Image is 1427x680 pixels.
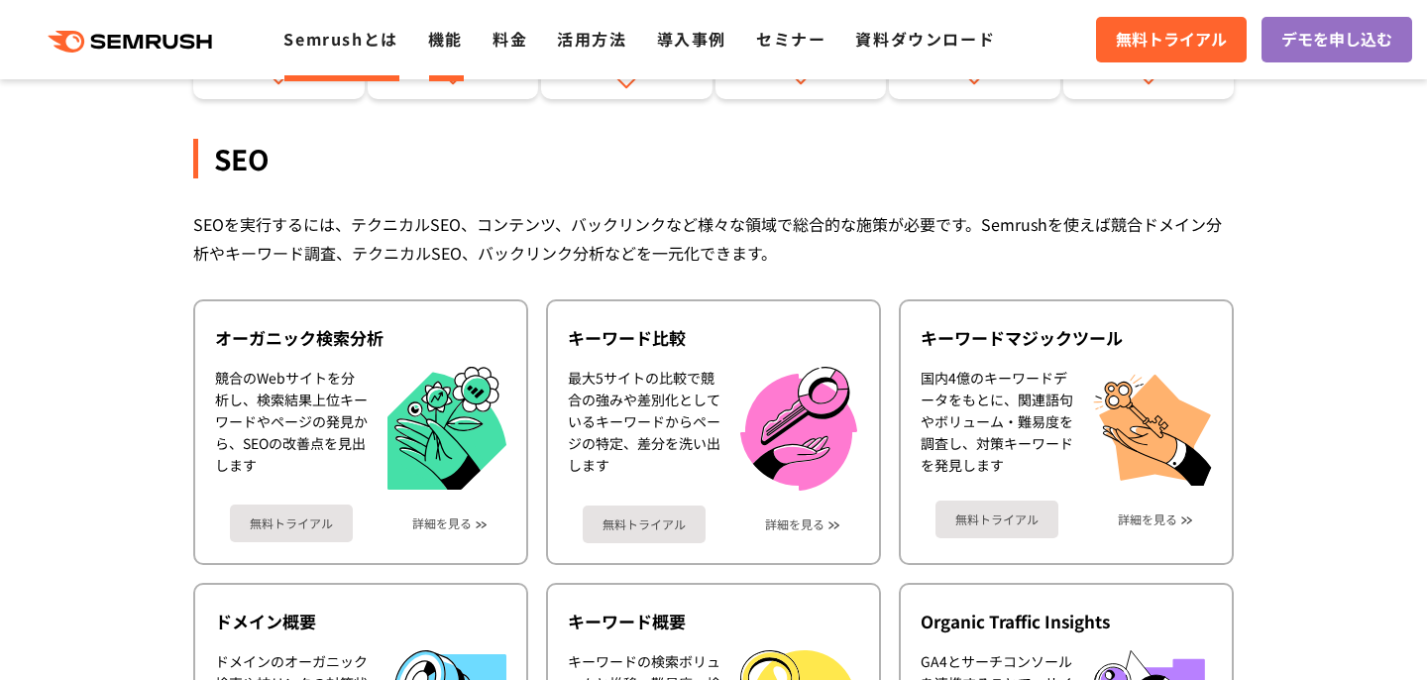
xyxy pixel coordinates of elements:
div: SEO [193,139,1234,178]
img: キーワードマジックツール [1093,367,1212,486]
div: 国内4億のキーワードデータをもとに、関連語句やボリューム・難易度を調査し、対策キーワードを発見します [921,367,1073,486]
span: デモを申し込む [1281,27,1392,53]
a: 機能 [428,27,463,51]
div: Organic Traffic Insights [921,610,1212,633]
a: 導入事例 [657,27,726,51]
img: オーガニック検索分析 [387,367,506,491]
a: 料金 [493,27,527,51]
img: キーワード比較 [740,367,857,491]
div: 競合のWebサイトを分析し、検索結果上位キーワードやページの発見から、SEOの改善点を見出します [215,367,368,491]
a: 詳細を見る [1118,512,1177,526]
span: 無料トライアル [1116,27,1227,53]
a: 無料トライアル [1096,17,1247,62]
a: Semrushとは [283,27,397,51]
a: 無料トライアル [230,505,353,542]
div: SEOを実行するには、テクニカルSEO、コンテンツ、バックリンクなど様々な領域で総合的な施策が必要です。Semrushを使えば競合ドメイン分析やキーワード調査、テクニカルSEO、バックリンク分析... [193,210,1234,268]
a: 資料ダウンロード [855,27,995,51]
a: 詳細を見る [765,517,824,531]
a: 無料トライアル [583,506,706,543]
a: 活用方法 [557,27,626,51]
a: 無料トライアル [935,501,1058,538]
a: デモを申し込む [1262,17,1412,62]
a: 詳細を見る [412,516,472,530]
div: キーワード概要 [568,610,859,633]
div: ドメイン概要 [215,610,506,633]
div: キーワード比較 [568,326,859,350]
div: 最大5サイトの比較で競合の強みや差別化としているキーワードからページの特定、差分を洗い出します [568,367,720,491]
div: オーガニック検索分析 [215,326,506,350]
a: セミナー [756,27,825,51]
div: キーワードマジックツール [921,326,1212,350]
